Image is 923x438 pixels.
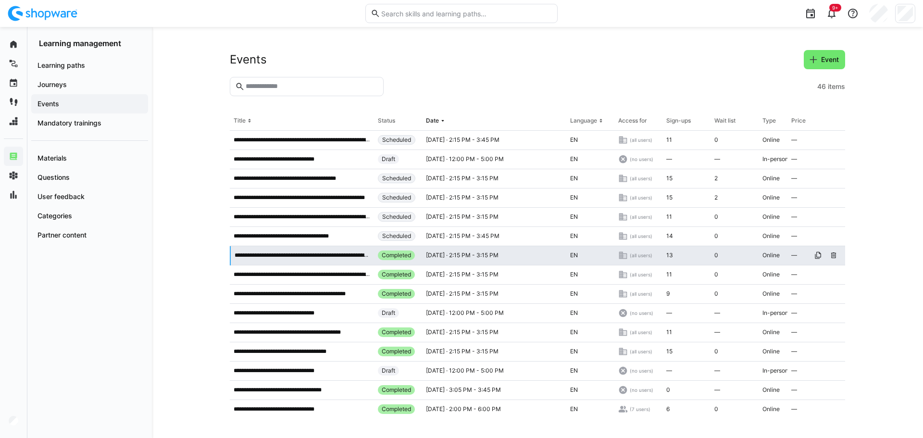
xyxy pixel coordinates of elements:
span: Event [820,55,840,64]
span: 0 [714,271,718,278]
span: EN [570,213,578,221]
span: (all users) [630,233,652,239]
span: 15 [666,348,673,355]
span: [DATE] · 2:15 PM - 3:15 PM [426,271,499,278]
span: 9+ [832,5,838,11]
span: EN [570,155,578,163]
span: (7 users) [630,406,650,413]
span: 11 [666,136,672,144]
span: [DATE] · 2:15 PM - 3:15 PM [426,328,499,336]
span: Scheduled [382,194,411,201]
span: — [666,309,672,317]
span: Completed [382,348,411,355]
span: Online [762,386,780,394]
span: — [666,155,672,163]
div: Status [378,117,395,125]
span: — [791,232,797,240]
span: [DATE] · 2:15 PM - 3:15 PM [426,251,499,259]
span: [DATE] · 12:00 PM - 5:00 PM [426,309,504,317]
span: — [791,136,797,144]
span: — [791,175,797,182]
div: Price [791,117,806,125]
span: (no users) [630,156,653,163]
span: EN [570,309,578,317]
span: Draft [382,155,395,163]
div: Date [426,117,439,125]
span: (all users) [630,252,652,259]
span: items [828,82,845,91]
span: 46 [817,82,826,91]
span: Draft [382,367,395,375]
span: Online [762,290,780,298]
span: [DATE] · 2:15 PM - 3:15 PM [426,194,499,201]
span: 15 [666,194,673,201]
span: — [666,367,672,375]
button: Event [804,50,845,69]
span: 11 [666,213,672,221]
span: Online [762,328,780,336]
span: In-person [762,367,788,375]
span: [DATE] · 2:15 PM - 3:45 PM [426,232,499,240]
span: [DATE] · 2:15 PM - 3:45 PM [426,136,499,144]
span: EN [570,136,578,144]
span: — [791,290,797,298]
span: [DATE] · 12:00 PM - 5:00 PM [426,367,504,375]
span: EN [570,367,578,375]
div: Language [570,117,597,125]
span: (no users) [630,367,653,374]
span: Online [762,194,780,201]
span: — [714,155,720,163]
span: [DATE] · 2:15 PM - 3:15 PM [426,348,499,355]
span: 6 [666,405,670,413]
span: (all users) [630,137,652,143]
span: Online [762,232,780,240]
h2: Events [230,52,267,67]
span: (all users) [630,175,652,182]
span: (all users) [630,348,652,355]
span: [DATE] · 2:00 PM - 6:00 PM [426,405,501,413]
span: EN [570,328,578,336]
span: — [791,251,797,259]
span: In-person [762,309,788,317]
span: 13 [666,251,673,259]
span: — [714,328,720,336]
span: — [791,348,797,355]
span: [DATE] · 12:00 PM - 5:00 PM [426,155,504,163]
span: EN [570,405,578,413]
span: EN [570,175,578,182]
div: Sign-ups [666,117,691,125]
span: — [791,328,797,336]
span: (all users) [630,329,652,336]
span: — [791,367,797,375]
span: Online [762,405,780,413]
span: Online [762,348,780,355]
span: (all users) [630,213,652,220]
span: — [791,271,797,278]
span: — [714,386,720,394]
span: EN [570,232,578,240]
span: EN [570,251,578,259]
span: Scheduled [382,213,411,221]
span: Online [762,213,780,221]
span: Online [762,251,780,259]
span: Completed [382,251,411,259]
span: 0 [714,290,718,298]
span: Completed [382,328,411,336]
span: EN [570,194,578,201]
span: — [791,213,797,221]
span: (no users) [630,310,653,316]
input: Search skills and learning paths… [380,9,552,18]
span: 2 [714,175,718,182]
span: Online [762,136,780,144]
span: — [791,309,797,317]
span: Scheduled [382,136,411,144]
span: — [714,367,720,375]
span: 0 [714,136,718,144]
span: 11 [666,328,672,336]
span: Scheduled [382,232,411,240]
span: Completed [382,386,411,394]
span: (all users) [630,194,652,201]
span: (all users) [630,290,652,297]
span: (no users) [630,387,653,393]
span: 0 [714,213,718,221]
